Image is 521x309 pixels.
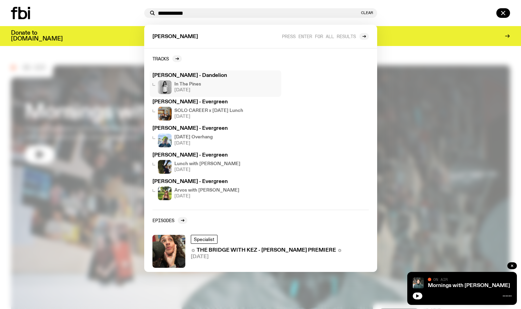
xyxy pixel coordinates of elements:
[428,283,510,288] a: Mornings with [PERSON_NAME]
[152,73,278,78] h3: [PERSON_NAME] - Dandelion
[174,194,239,198] span: [DATE]
[150,150,281,176] a: [PERSON_NAME] - EvergreenLunch with [PERSON_NAME][DATE]
[152,218,174,223] h2: Episodes
[174,114,243,119] span: [DATE]
[152,153,278,158] h3: [PERSON_NAME] - Evergreen
[282,34,356,39] span: Press enter for all results
[152,217,187,224] a: Episodes
[152,56,169,61] h2: Tracks
[152,126,278,131] h3: [PERSON_NAME] - Evergreen
[152,179,278,184] h3: [PERSON_NAME] - Evergreen
[150,271,372,309] a: On RotationIndie Rock+3Arvos with [PERSON_NAME] ✩ [PERSON_NAME] PREMIERE ✩[DATE]
[174,141,213,146] span: [DATE]
[174,162,240,166] h4: Lunch with [PERSON_NAME]
[191,254,342,260] span: [DATE]
[150,97,281,123] a: [PERSON_NAME] - Evergreensolo career 4 slcSOLO CAREER x [DATE] Lunch[DATE]
[361,11,373,15] button: Clear
[152,100,278,105] h3: [PERSON_NAME] - Evergreen
[158,186,172,200] img: Lizzie Bowles is sitting in a bright green field of grass, with dark sunglasses and a black top. ...
[11,30,63,42] h3: Donate to [DOMAIN_NAME]
[174,88,201,92] span: [DATE]
[174,108,243,113] h4: SOLO CAREER x [DATE] Lunch
[174,188,239,193] h4: Arvos with [PERSON_NAME]
[152,55,182,62] a: Tracks
[433,277,448,282] span: On Air
[282,33,369,40] a: Press enter for all results
[174,135,213,139] h4: [DATE] Overhang
[158,107,172,121] img: solo career 4 slc
[150,176,281,203] a: [PERSON_NAME] - EvergreenLizzie Bowles is sitting in a bright green field of grass, with dark sun...
[152,34,198,39] span: [PERSON_NAME]
[191,248,342,253] h3: ☼ THE BRIDGE WITH KEZ - [PERSON_NAME] PREMIERE ☼
[150,70,281,97] a: [PERSON_NAME] - DandelionIn The Pines[DATE]
[150,123,281,150] a: [PERSON_NAME] - Evergreen[DATE] Overhang[DATE]
[413,277,424,288] img: Radio presenter Ben Hansen sits in front of a wall of photos and an fbi radio sign. Film photo. B...
[174,82,201,87] h4: In The Pines
[150,232,372,271] a: Specialist☼ THE BRIDGE WITH KEZ - [PERSON_NAME] PREMIERE ☼[DATE]
[174,168,240,172] span: [DATE]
